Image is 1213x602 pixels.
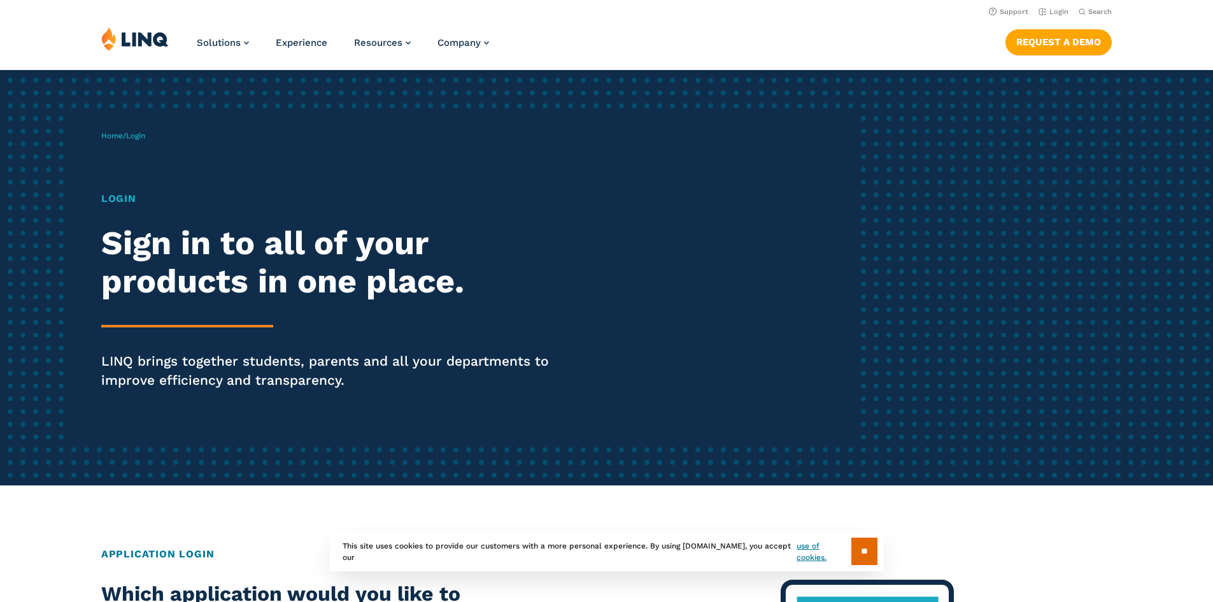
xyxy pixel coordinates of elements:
a: Login [1039,8,1068,16]
a: Experience [276,37,327,48]
h2: Sign in to all of your products in one place. [101,224,569,301]
span: Company [437,37,481,48]
img: LINQ | K‑12 Software [101,27,169,51]
nav: Button Navigation [1005,27,1112,55]
p: LINQ brings together students, parents and all your departments to improve efficiency and transpa... [101,352,569,390]
a: Resources [354,37,411,48]
h2: Application Login [101,547,1112,562]
a: Request a Demo [1005,29,1112,55]
span: Solutions [197,37,241,48]
a: Support [989,8,1028,16]
a: use of cookies. [797,540,851,563]
a: Home [101,131,123,140]
h1: Login [101,191,569,206]
button: Open Search Bar [1079,7,1112,17]
a: Company [437,37,489,48]
a: Solutions [197,37,249,48]
span: / [101,131,145,140]
div: This site uses cookies to provide our customers with a more personal experience. By using [DOMAIN... [330,531,884,571]
span: Search [1088,8,1112,16]
span: Resources [354,37,402,48]
span: Login [126,131,145,140]
nav: Primary Navigation [197,27,489,69]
